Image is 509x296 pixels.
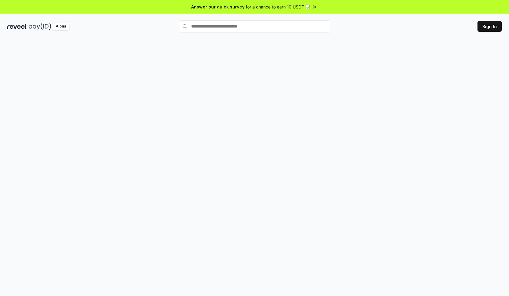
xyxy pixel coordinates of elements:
[477,21,502,32] button: Sign In
[7,23,28,30] img: reveel_dark
[29,23,51,30] img: pay_id
[246,4,311,10] span: for a chance to earn 10 USDT 📝
[191,4,245,10] span: Answer our quick survey
[52,23,69,30] div: Alpha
